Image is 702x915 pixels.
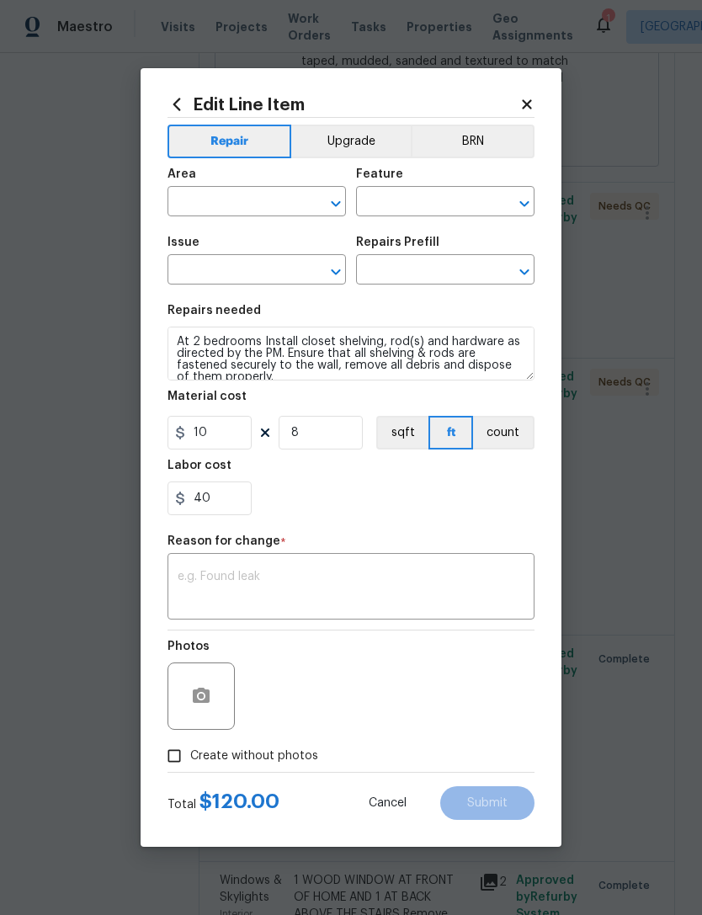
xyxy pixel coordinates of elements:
[168,95,519,114] h2: Edit Line Item
[369,797,407,810] span: Cancel
[168,327,534,380] textarea: At 2 bedrooms Install closet shelving, rod(s) and hardware as directed by the PM. Ensure that all...
[513,260,536,284] button: Open
[324,192,348,215] button: Open
[168,460,231,471] h5: Labor cost
[199,791,279,811] span: $ 120.00
[168,641,210,652] h5: Photos
[411,125,534,158] button: BRN
[376,416,428,450] button: sqft
[513,192,536,215] button: Open
[428,416,473,450] button: ft
[324,260,348,284] button: Open
[291,125,412,158] button: Upgrade
[168,305,261,317] h5: Repairs needed
[356,237,439,248] h5: Repairs Prefill
[168,793,279,813] div: Total
[168,237,199,248] h5: Issue
[168,535,280,547] h5: Reason for change
[168,168,196,180] h5: Area
[356,168,403,180] h5: Feature
[168,391,247,402] h5: Material cost
[190,747,318,765] span: Create without photos
[168,125,291,158] button: Repair
[473,416,534,450] button: count
[440,786,534,820] button: Submit
[342,786,433,820] button: Cancel
[467,797,508,810] span: Submit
